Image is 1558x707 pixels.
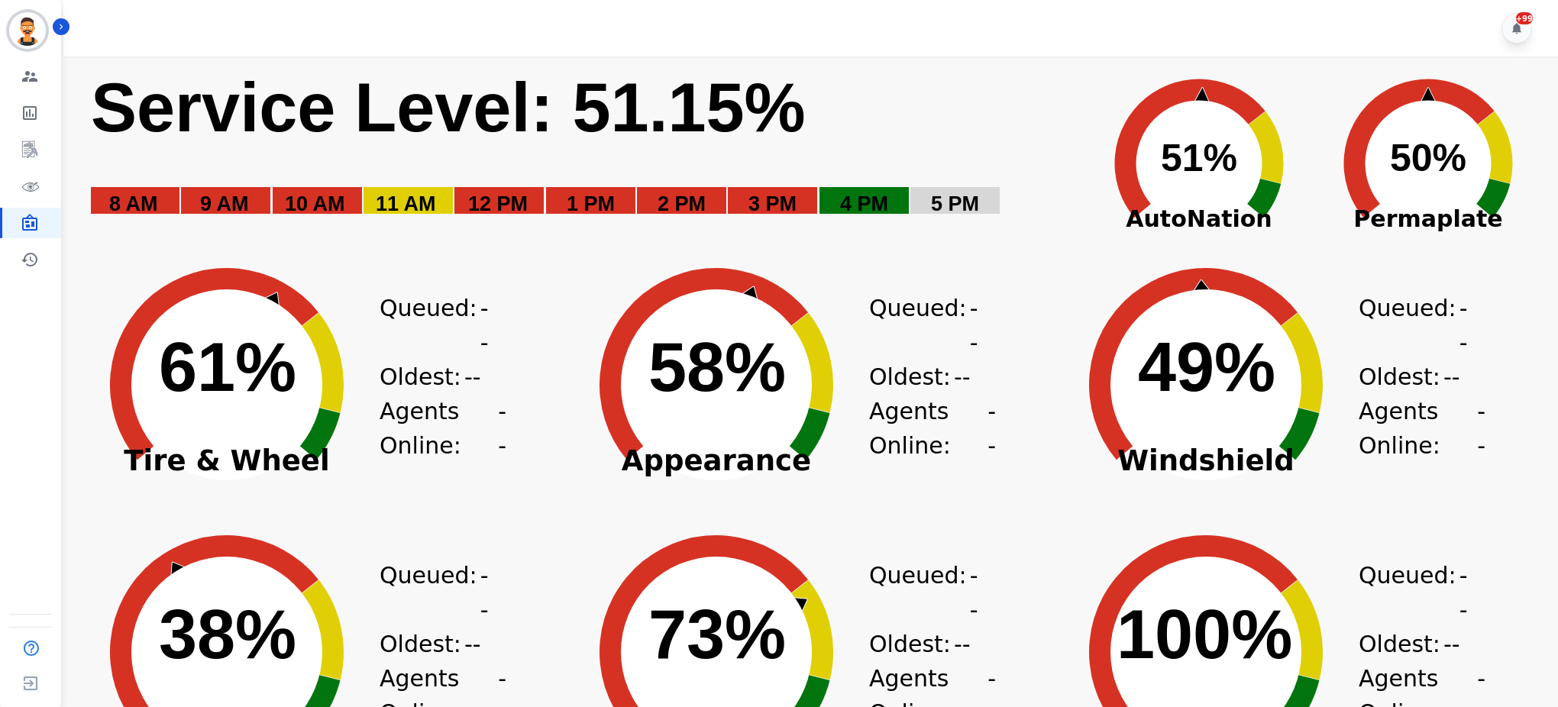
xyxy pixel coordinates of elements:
div: Oldest: [380,627,494,661]
span: -- [987,394,999,463]
div: Queued: [380,291,494,360]
div: Oldest: [1359,360,1473,394]
span: -- [1477,394,1489,463]
text: Service Level: 51.15% [91,69,806,146]
text: 9 AM [200,192,249,215]
span: -- [970,558,984,627]
span: -- [498,394,509,463]
div: Queued: [869,558,984,627]
div: +99 [1516,12,1533,24]
span: -- [1459,558,1473,627]
span: -- [954,627,971,661]
text: 49% [1138,329,1275,405]
span: -- [954,360,971,394]
span: Tire & Wheel [74,454,380,469]
text: 100% [1117,596,1292,673]
text: 10 AM [285,192,345,215]
div: Queued: [380,558,494,627]
text: 51% [1161,137,1237,179]
span: -- [464,627,481,661]
text: 50% [1390,137,1466,179]
span: AutoNation [1084,202,1314,236]
text: 61% [159,329,296,405]
text: 3 PM [748,192,797,215]
text: 58% [648,329,786,405]
div: Agents Online: [869,394,999,463]
div: Oldest: [869,360,984,394]
svg: Service Level: 0% [89,66,1075,238]
text: 2 PM [658,192,706,215]
span: Windshield [1053,454,1359,469]
div: Oldest: [380,360,494,394]
span: -- [464,360,481,394]
div: Agents Online: [380,394,509,463]
div: Oldest: [869,627,984,661]
text: 4 PM [840,192,888,215]
div: Queued: [1359,291,1473,360]
text: 73% [648,596,786,673]
text: 8 AM [109,192,158,215]
span: -- [480,291,494,360]
text: 38% [159,596,296,673]
text: 11 AM [376,192,436,215]
text: 5 PM [931,192,979,215]
span: -- [1459,291,1473,360]
span: -- [480,558,494,627]
img: Bordered avatar [9,12,46,49]
text: 12 PM [468,192,528,215]
div: Queued: [1359,558,1473,627]
span: -- [1443,360,1460,394]
span: Permaplate [1314,202,1543,236]
div: Queued: [869,291,984,360]
div: Agents Online: [1359,394,1489,463]
span: -- [1443,627,1460,661]
text: 1 PM [567,192,615,215]
span: -- [970,291,984,360]
span: Appearance [564,454,869,469]
div: Oldest: [1359,627,1473,661]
